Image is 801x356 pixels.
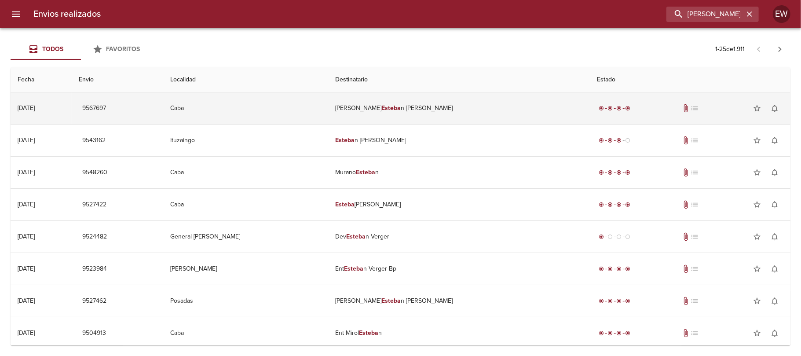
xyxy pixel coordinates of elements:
[617,202,622,207] span: radio_button_checked
[79,132,109,149] button: 9543162
[335,136,355,144] em: Esteba
[163,253,328,285] td: [PERSON_NAME]
[79,229,110,245] button: 9524482
[681,232,690,241] span: Tiene documentos adjuntos
[597,329,633,338] div: Entregado
[163,67,328,92] th: Localidad
[382,104,401,112] em: Esteba
[753,200,761,209] span: star_border
[690,200,699,209] span: No tiene pedido asociado
[681,329,690,338] span: Tiene documentos adjuntos
[770,200,779,209] span: notifications_none
[690,232,699,241] span: No tiene pedido asociado
[18,297,35,305] div: [DATE]
[766,132,783,149] button: Activar notificaciones
[608,330,613,336] span: radio_button_checked
[770,168,779,177] span: notifications_none
[599,170,604,175] span: radio_button_checked
[748,292,766,310] button: Agregar a favoritos
[599,106,604,111] span: radio_button_checked
[33,7,101,21] h6: Envios realizados
[625,138,631,143] span: radio_button_unchecked
[82,296,106,307] span: 9527462
[608,234,613,239] span: radio_button_unchecked
[382,297,401,305] em: Esteba
[328,189,590,220] td: [PERSON_NAME]
[328,317,590,349] td: Ent Mirol n
[18,136,35,144] div: [DATE]
[11,39,151,60] div: Tabs Envios
[690,264,699,273] span: No tiene pedido asociado
[597,297,633,305] div: Entregado
[773,5,790,23] div: EW
[18,201,35,208] div: [DATE]
[79,165,111,181] button: 9548260
[72,67,163,92] th: Envio
[690,297,699,305] span: No tiene pedido asociado
[770,329,779,338] span: notifications_none
[617,170,622,175] span: radio_button_checked
[617,138,622,143] span: radio_button_checked
[753,136,761,145] span: star_border
[625,298,631,304] span: radio_button_checked
[344,265,363,272] em: Esteba
[82,103,106,114] span: 9567697
[690,136,699,145] span: No tiene pedido asociado
[625,330,631,336] span: radio_button_checked
[328,253,590,285] td: Ent n Verger Bp
[599,266,604,272] span: radio_button_checked
[766,164,783,181] button: Activar notificaciones
[11,67,72,92] th: Fecha
[79,293,110,309] button: 9527462
[597,232,633,241] div: Generado
[748,260,766,278] button: Agregar a favoritos
[599,234,604,239] span: radio_button_checked
[715,45,745,54] p: 1 - 25 de 1.911
[79,261,110,277] button: 9523984
[163,285,328,317] td: Posadas
[681,104,690,113] span: Tiene documentos adjuntos
[599,330,604,336] span: radio_button_checked
[625,170,631,175] span: radio_button_checked
[328,157,590,188] td: Murano n
[625,234,631,239] span: radio_button_unchecked
[617,330,622,336] span: radio_button_checked
[597,264,633,273] div: Entregado
[770,136,779,145] span: notifications_none
[681,264,690,273] span: Tiene documentos adjuntos
[769,39,790,60] span: Pagina siguiente
[770,264,779,273] span: notifications_none
[753,329,761,338] span: star_border
[82,167,107,178] span: 9548260
[335,201,355,208] em: Esteba
[753,297,761,305] span: star_border
[748,132,766,149] button: Agregar a favoritos
[18,265,35,272] div: [DATE]
[773,5,790,23] div: Abrir información de usuario
[42,45,63,53] span: Todos
[163,221,328,253] td: General [PERSON_NAME]
[617,234,622,239] span: radio_button_unchecked
[82,264,107,275] span: 9523984
[608,266,613,272] span: radio_button_checked
[666,7,744,22] input: buscar
[79,197,110,213] button: 9527422
[163,157,328,188] td: Caba
[753,104,761,113] span: star_border
[608,138,613,143] span: radio_button_checked
[766,228,783,246] button: Activar notificaciones
[599,138,604,143] span: radio_button_checked
[82,135,106,146] span: 9543162
[356,169,375,176] em: Esteba
[82,199,106,210] span: 9527422
[163,317,328,349] td: Caba
[608,202,613,207] span: radio_button_checked
[597,168,633,177] div: Entregado
[625,106,631,111] span: radio_button_checked
[681,297,690,305] span: Tiene documentos adjuntos
[346,233,366,240] em: Esteba
[748,228,766,246] button: Agregar a favoritos
[766,260,783,278] button: Activar notificaciones
[770,104,779,113] span: notifications_none
[766,99,783,117] button: Activar notificaciones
